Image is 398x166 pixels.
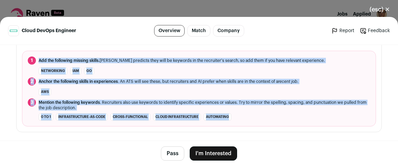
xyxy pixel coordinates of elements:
[361,2,398,17] button: Close modal
[39,58,100,63] span: Add the following missing skills.
[39,88,51,96] li: AWS
[28,98,36,106] span: 3
[56,113,108,121] li: infrastructure-as-code
[39,113,53,121] li: 0 to 1
[153,113,201,121] li: cloud infrastructure
[161,146,184,161] button: Pass
[190,146,237,161] button: I'm Interested
[204,113,231,121] li: automating
[28,56,36,65] span: 1
[70,67,81,75] li: IAM
[39,58,325,63] span: [PERSON_NAME] predicts they will be keywords in the recruiter's search, so add them if you have r...
[213,25,244,37] a: Company
[39,100,370,111] span: . Recruiters also use keywords to identify specific experiences or values. Try to mirror the spel...
[22,27,76,34] span: Cloud DevOps Engineer
[110,113,150,121] li: cross-functional
[16,140,382,151] h2: About the job
[331,27,354,34] a: Report
[39,79,118,84] span: Anchor the following skills in experiences
[187,25,210,37] a: Match
[360,27,390,34] a: Feedback
[39,79,298,84] span: . An ATS will see these, but recruiters and AI prefer when skills are in the context of a
[39,67,67,75] li: Networking
[28,77,36,86] span: 2
[154,25,185,37] a: Overview
[278,79,298,84] i: recent job.
[39,100,100,104] span: Mention the following keywords
[8,26,19,36] img: 841e9c558b8882e15a7c28ada3d396a58bec380d3632d258217f918c9bbaa3d8.jpg
[84,67,94,75] li: Go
